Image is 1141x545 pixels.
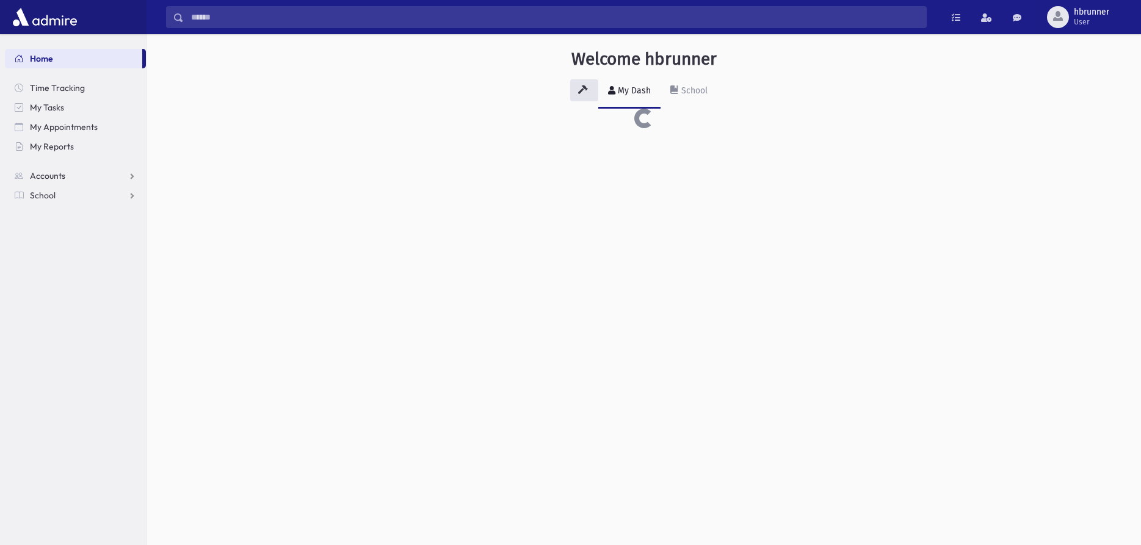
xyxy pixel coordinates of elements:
[1074,17,1109,27] span: User
[5,166,146,186] a: Accounts
[661,74,717,109] a: School
[679,85,708,96] div: School
[615,85,651,96] div: My Dash
[5,98,146,117] a: My Tasks
[30,121,98,132] span: My Appointments
[30,53,53,64] span: Home
[5,186,146,205] a: School
[30,102,64,113] span: My Tasks
[10,5,80,29] img: AdmirePro
[30,170,65,181] span: Accounts
[571,49,717,70] h3: Welcome hbrunner
[184,6,926,28] input: Search
[5,117,146,137] a: My Appointments
[30,141,74,152] span: My Reports
[5,49,142,68] a: Home
[598,74,661,109] a: My Dash
[5,78,146,98] a: Time Tracking
[30,190,56,201] span: School
[1074,7,1109,17] span: hbrunner
[30,82,85,93] span: Time Tracking
[5,137,146,156] a: My Reports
